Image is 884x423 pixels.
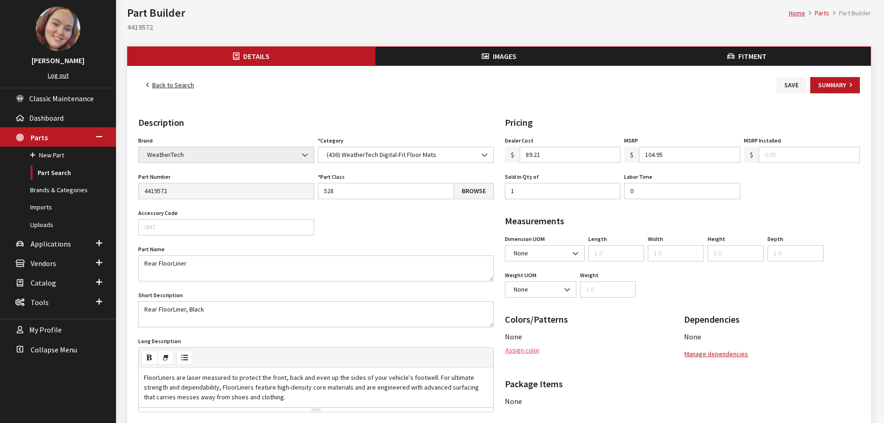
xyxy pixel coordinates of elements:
span: None [505,281,576,298]
label: Part Name [138,245,165,254]
span: Tools [31,298,49,307]
li: None [684,331,860,342]
label: Dealer Cost [505,137,534,145]
h2: Description [138,116,494,130]
label: Height [708,235,725,243]
button: Save [776,77,807,93]
h2: 4419572 [127,21,871,33]
h1: Part Builder [127,5,789,21]
span: WeatherTech [144,150,308,160]
button: Details [128,47,375,65]
span: WeatherTech [138,147,314,163]
label: Weight [580,271,599,280]
button: Assign color [505,342,540,358]
label: Width [648,235,663,243]
span: None [505,245,585,261]
label: Weight UOM [505,271,536,280]
input: 65.25 [639,147,740,163]
a: Home [789,9,805,17]
h2: Colors/Patterns [505,312,681,326]
label: Brand [138,137,153,145]
div: resize [139,408,493,412]
input: 48.55 [520,147,621,163]
button: Manage dependencies [684,346,748,362]
img: Cheyenne Dorton [36,7,80,51]
div: None [505,396,860,407]
a: Back to Search [138,77,202,93]
label: Dimension UOM [505,235,545,243]
label: Length [588,235,607,243]
input: 1.0 [768,245,824,261]
li: Part Builder [829,8,871,18]
input: 81 [318,183,454,199]
h3: [PERSON_NAME] [9,55,107,66]
label: Part Number [138,173,170,181]
input: 1.0 [580,281,636,298]
h2: Dependencies [684,312,860,326]
input: 999C2-WR002K [138,183,314,199]
div: FloorLiners are laser measured to protect the front, back and even up the sides of your vehicle's... [139,368,493,407]
span: None [511,285,570,294]
span: My Profile [29,325,62,335]
button: Remove Font Style (CTRL+\) [157,350,174,365]
label: Sold in Qty of [505,173,539,181]
button: Images [375,47,623,65]
label: MSRP Installed [744,137,781,145]
h2: Pricing [505,116,860,130]
input: 1 [505,183,621,199]
label: Short Description [138,291,183,299]
span: (436) WeatherTech Digital-Fit Floor Mats [318,147,494,163]
input: 1.0 [588,245,645,261]
span: None [511,248,579,258]
span: Classic Maintenance [29,94,94,103]
h2: Measurements [505,214,860,228]
span: Images [493,52,516,61]
span: Catalog [31,278,56,287]
label: Accessory Code [138,209,178,217]
label: MSRP [624,137,638,145]
span: Fitment [738,52,767,61]
span: (436) WeatherTech Digital-Fit Floor Mats [324,150,488,160]
li: Parts [805,8,829,18]
span: Collapse Menu [31,345,77,354]
button: Bold (CTRL+B) [141,350,158,365]
span: $ [624,147,639,163]
label: Depth [768,235,783,243]
input: 1.0 [624,183,740,199]
textarea: Rear FloorLiner, Black [138,301,494,327]
label: Category [318,137,343,145]
label: Labor Time [624,173,652,181]
input: 1.0 [708,245,764,261]
label: Part Class [318,173,345,181]
button: Unordered list (CTRL+SHIFT+NUM7) [176,350,193,365]
span: Vendors [31,259,56,268]
span: Details [243,52,270,61]
button: Summary [810,77,860,93]
a: Log out [48,71,69,79]
span: None [505,332,522,341]
label: Long Description [138,337,181,345]
span: $ [744,147,759,163]
input: 0.00 [759,147,860,163]
span: Applications [31,239,71,248]
span: Parts [31,133,48,142]
input: 0MT [138,219,314,235]
span: $ [505,147,520,163]
a: Browse [454,183,494,199]
h2: Package Items [505,377,860,391]
input: 1.0 [648,245,704,261]
span: Dashboard [29,113,64,123]
button: Fitment [623,47,871,65]
textarea: Rear FloorLiner [138,255,494,281]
